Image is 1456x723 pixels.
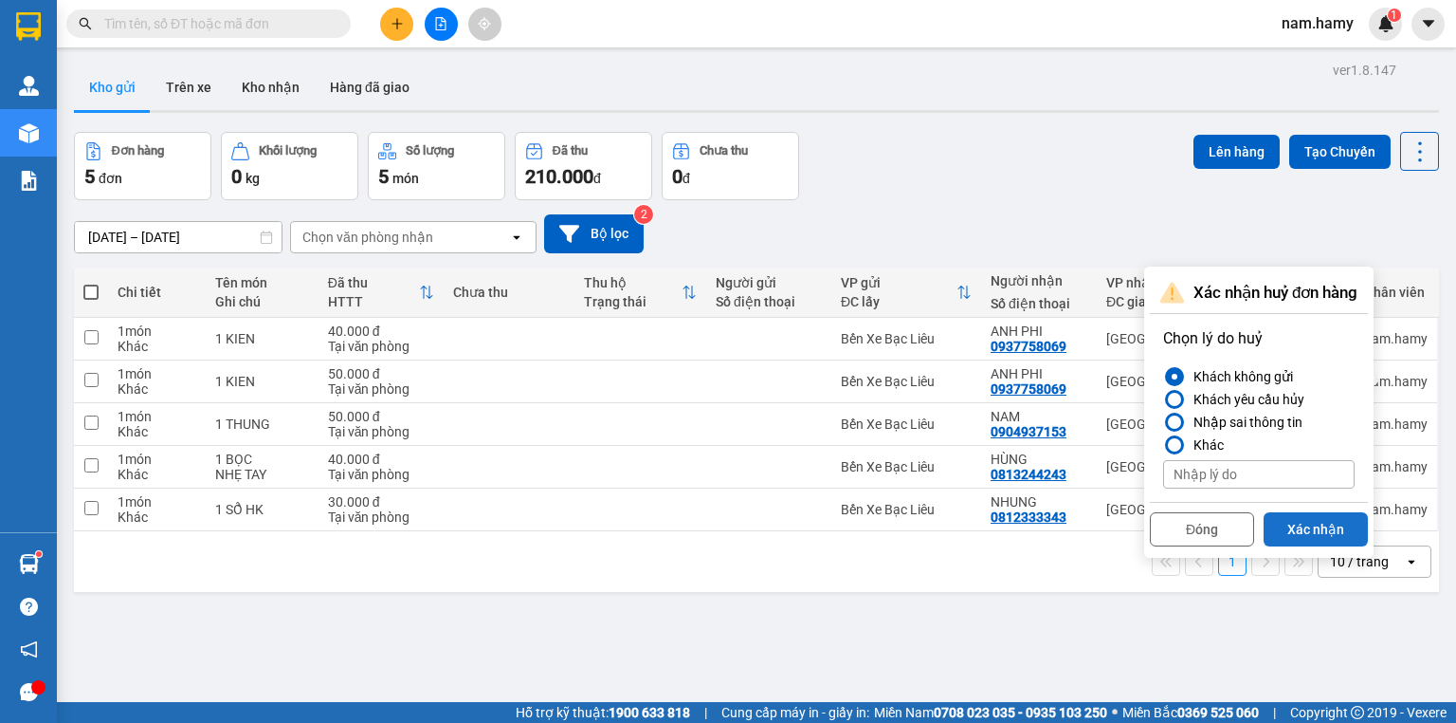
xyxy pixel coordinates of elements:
[841,459,972,474] div: Bến Xe Bạc Liêu
[1266,11,1369,35] span: nam.hamy
[1364,331,1428,346] div: nam.hamy
[1388,9,1401,22] sup: 1
[1420,15,1437,32] span: caret-down
[468,8,501,41] button: aim
[118,366,196,381] div: 1 món
[74,65,151,110] button: Kho gửi
[841,275,956,290] div: VP gửi
[118,510,196,525] div: Khác
[109,69,124,84] span: phone
[368,132,505,200] button: Số lượng5món
[328,366,434,381] div: 50.000 đ
[453,285,566,300] div: Chưa thu
[934,705,1107,720] strong: 0708 023 035 - 0935 103 250
[118,452,196,467] div: 1 món
[1364,502,1428,517] div: nam.hamy
[584,294,682,309] div: Trạng thái
[215,467,309,482] div: NHẸ TAY
[509,230,524,245] svg: open
[1411,8,1445,41] button: caret-down
[118,494,196,510] div: 1 món
[1186,434,1224,456] div: Khác
[1351,706,1364,719] span: copyright
[1333,60,1396,81] div: ver 1.8.147
[118,324,196,339] div: 1 món
[19,554,39,574] img: warehouse-icon
[841,502,972,517] div: Bến Xe Bạc Liêu
[215,331,309,346] div: 1 KIEN
[1106,417,1234,432] div: [GEOGRAPHIC_DATA]
[991,324,1087,339] div: ANH PHI
[74,132,211,200] button: Đơn hàng5đơn
[215,417,309,432] div: 1 THUNG
[1273,702,1276,723] span: |
[425,8,458,41] button: file-add
[104,13,328,34] input: Tìm tên, số ĐT hoặc mã đơn
[991,409,1087,424] div: NAM
[19,123,39,143] img: warehouse-icon
[328,510,434,525] div: Tại văn phòng
[75,222,282,252] input: Select a date range.
[1112,709,1118,716] span: ⚪️
[9,119,264,150] b: GỬI : Bến Xe Bạc Liêu
[1097,268,1244,318] th: Toggle SortBy
[215,502,309,517] div: 1 SỔ HK
[874,702,1107,723] span: Miền Nam
[99,171,122,186] span: đơn
[700,144,748,158] div: Chưa thu
[841,374,972,389] div: Bến Xe Bạc Liêu
[991,424,1066,439] div: 0904937153
[841,331,972,346] div: Bến Xe Bạc Liêu
[991,366,1087,381] div: ANH PHI
[19,171,39,191] img: solution-icon
[553,144,588,158] div: Đã thu
[1106,502,1234,517] div: [GEOGRAPHIC_DATA]
[1186,365,1293,388] div: Khách không gửi
[315,65,425,110] button: Hàng đã giao
[328,294,419,309] div: HTTT
[231,165,242,188] span: 0
[20,598,38,616] span: question-circle
[118,381,196,397] div: Khác
[841,417,972,432] div: Bến Xe Bạc Liêu
[391,17,404,30] span: plus
[516,702,690,723] span: Hỗ trợ kỹ thuật:
[109,46,124,61] span: environment
[302,228,433,247] div: Chọn văn phòng nhận
[1186,411,1302,434] div: Nhập sai thông tin
[118,285,196,300] div: Chi tiết
[112,144,164,158] div: Đơn hàng
[584,275,682,290] div: Thu hộ
[544,214,644,253] button: Bộ lọc
[716,275,822,290] div: Người gửi
[328,381,434,397] div: Tại văn phòng
[1364,285,1428,300] div: Nhân viên
[392,171,419,186] span: món
[1218,547,1247,576] button: 1
[19,76,39,96] img: warehouse-icon
[151,65,227,110] button: Trên xe
[716,294,822,309] div: Số điện thoại
[1106,374,1234,389] div: [GEOGRAPHIC_DATA]
[328,275,419,290] div: Đã thu
[1150,512,1254,547] button: Đóng
[991,510,1066,525] div: 0812333343
[36,551,42,557] sup: 1
[118,409,196,424] div: 1 món
[84,165,95,188] span: 5
[991,273,1087,288] div: Người nhận
[328,424,434,439] div: Tại văn phòng
[1163,460,1355,489] input: Nhập lý do
[259,144,317,158] div: Khối lượng
[841,294,956,309] div: ĐC lấy
[991,494,1087,510] div: NHUNG
[634,205,653,224] sup: 2
[215,275,309,290] div: Tên món
[215,452,309,467] div: 1 BỌC
[1186,388,1304,411] div: Khách yêu cầu hủy
[991,452,1087,467] div: HÙNG
[215,294,309,309] div: Ghi chú
[1377,15,1394,32] img: icon-new-feature
[328,409,434,424] div: 50.000 đ
[380,8,413,41] button: plus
